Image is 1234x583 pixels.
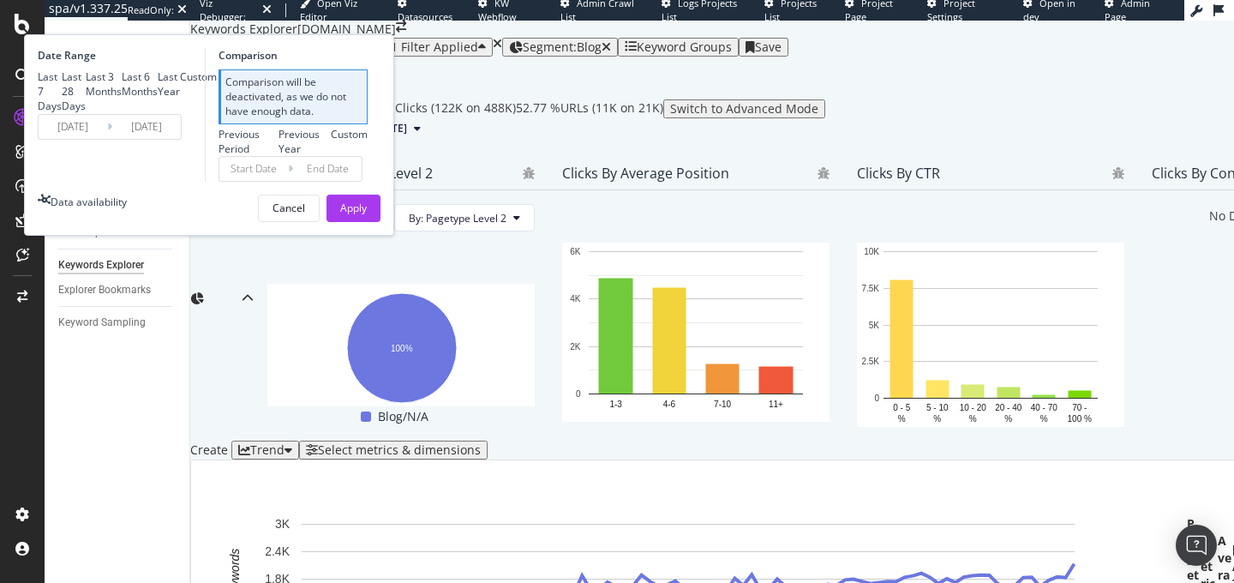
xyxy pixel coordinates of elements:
div: Select metrics & dimensions [318,443,481,457]
text: 4K [570,295,581,304]
text: 20 - 40 [995,403,1022,412]
text: 0 [576,389,581,399]
div: arrow-right-arrow-left [396,21,406,33]
div: bug [1112,167,1124,179]
button: Keyword Groups [618,38,739,57]
div: Last 28 Days [62,69,86,113]
text: 0 [874,394,879,403]
button: By: Pagetype Level 2 [394,204,535,231]
a: Keyword Sampling [58,314,177,332]
text: % [898,414,906,424]
button: Save [739,38,788,57]
input: Start Date [39,115,107,139]
text: 4-6 [663,400,676,409]
text: 70 - [1072,403,1087,412]
div: bug [523,167,535,179]
svg: A chart. [267,284,535,406]
text: % [969,414,977,424]
div: [DOMAIN_NAME] [297,21,396,38]
button: Apply [326,195,380,222]
text: % [1004,414,1012,424]
div: Apply [340,201,367,215]
text: 2K [570,342,581,352]
text: 10 - 20 [960,403,987,412]
div: Top Charts [204,156,242,441]
div: Previous Period [219,127,279,156]
span: Datasources [398,10,452,23]
button: Trend [231,441,299,460]
text: 7.5K [861,284,879,293]
svg: A chart. [562,243,830,422]
div: Last 7 Days [38,69,62,113]
text: 100 % [1068,414,1092,424]
div: Cancel [273,201,305,215]
div: Keyword Groups [637,40,732,54]
div: Date Range [38,48,201,63]
button: Segment:Blog [502,38,618,57]
div: Create [190,441,299,460]
div: times [493,38,502,50]
div: Explorer Bookmarks [58,281,151,299]
button: Switch to Advanced Mode [663,99,825,118]
div: Previous Year [279,127,332,156]
div: Clicks By CTR [857,165,940,182]
text: 5K [869,321,880,330]
a: Keywords Explorer [58,256,177,274]
input: End Date [293,157,362,181]
text: 1-3 [609,400,622,409]
button: 1 Filter Applied [372,38,493,57]
text: 7-10 [714,400,731,409]
div: Last 6 Months [122,69,158,99]
text: 6K [570,247,581,256]
div: 1 Filter Applied [391,40,478,54]
div: Data availability [51,195,127,209]
text: 11+ [769,400,783,409]
span: Segment: Blog [523,39,602,55]
div: Comparison will be deactivated, as we do not have enough data. [219,69,368,123]
text: 5 - 10 [926,403,949,412]
div: Custom [331,127,368,141]
input: End Date [112,115,181,139]
div: 52.77 % URLs ( 11K on 21K ) [516,99,663,118]
svg: A chart. [857,243,1124,427]
div: Keywords Explorer [190,21,297,38]
text: 2.4K [265,545,290,559]
div: Comparison [219,48,368,63]
div: Open Intercom Messenger [1176,525,1217,566]
div: Clicks By Average Position [562,165,729,182]
text: % [1040,414,1048,424]
text: 40 - 70 [1031,403,1058,412]
div: Save [755,40,782,54]
text: 0 - 5 [893,403,910,412]
a: Explorer Bookmarks [58,281,177,299]
span: Blog/N/A [378,406,428,427]
div: Trend [250,443,285,457]
div: ReadOnly: [128,3,174,17]
div: Keyword Sampling [58,314,146,332]
div: 25.05 % Clicks ( 122K on 488K ) [350,99,516,118]
text: 10K [864,247,879,256]
div: Last 3 Months [86,69,122,99]
button: [DATE] [367,118,428,139]
button: Cancel [258,195,320,222]
div: Custom [180,69,217,84]
span: By: Pagetype Level 2 [409,211,506,225]
div: Last Year [158,69,180,99]
div: Keywords Explorer [58,256,144,274]
text: 3K [275,518,291,532]
div: Switch to Advanced Mode [670,102,818,116]
text: % [933,414,941,424]
text: 2.5K [861,358,879,367]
